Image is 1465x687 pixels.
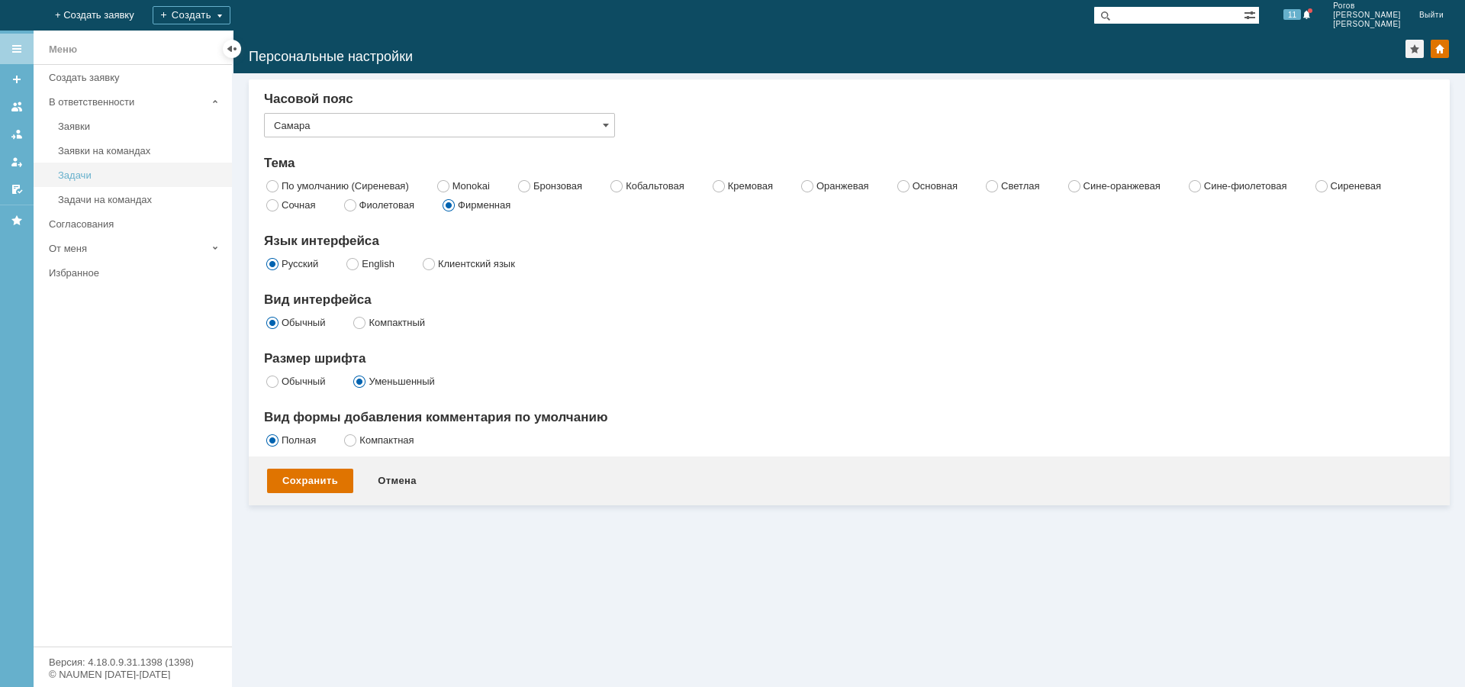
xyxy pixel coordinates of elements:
[58,145,223,156] div: Заявки на командах
[533,180,582,192] label: Бронзовая
[52,139,229,163] a: Заявки на командах
[49,267,206,279] div: Избранное
[5,95,29,119] a: Заявки на командах
[49,40,77,59] div: Меню
[1331,180,1382,192] label: Сиреневая
[728,180,773,192] label: Кремовая
[5,122,29,147] a: Заявки в моей ответственности
[369,317,425,328] label: Компактный
[58,194,223,205] div: Задачи на командах
[264,351,365,366] span: Размер шрифта
[458,199,510,211] label: Фирменная
[359,434,414,446] label: Компактная
[452,180,490,192] label: Monokai
[282,199,316,211] label: Сочная
[49,96,206,108] div: В ответственности
[49,669,217,679] div: © NAUMEN [DATE]-[DATE]
[362,258,394,269] label: English
[5,150,29,174] a: Мои заявки
[43,66,229,89] a: Создать заявку
[816,180,869,192] label: Оранжевая
[626,180,684,192] label: Кобальтовая
[282,376,325,387] label: Обычный
[1244,7,1259,21] span: Расширенный поиск
[5,177,29,202] a: Мои согласования
[369,376,434,387] label: Уменьшенный
[1204,180,1287,192] label: Сине-фиолетовая
[1333,20,1401,29] span: [PERSON_NAME]
[264,292,372,307] span: Вид интерфейса
[1083,180,1161,192] label: Сине-оранжевая
[282,180,409,192] label: По умолчанию (Сиреневая)
[58,121,223,132] div: Заявки
[264,156,295,170] span: Тема
[49,657,217,667] div: Версия: 4.18.0.9.31.1398 (1398)
[52,188,229,211] a: Задачи на командах
[49,72,223,83] div: Создать заявку
[264,92,353,106] span: Часовой пояс
[18,9,31,21] img: logo
[264,234,379,248] span: Язык интерфейса
[52,163,229,187] a: Задачи
[438,258,515,269] label: Клиентский язык
[52,114,229,138] a: Заявки
[43,212,229,236] a: Согласования
[282,434,316,446] label: Полная
[282,317,325,328] label: Обычный
[223,40,241,58] div: Скрыть меню
[359,199,415,211] label: Фиолетовая
[165,6,243,24] div: Создать
[1405,40,1424,58] div: Добавить в избранное
[1333,2,1401,11] span: Рогов
[58,169,223,181] div: Задачи
[49,218,223,230] div: Согласования
[249,49,1405,64] div: Персональные настройки
[1333,11,1401,20] span: [PERSON_NAME]
[5,67,29,92] a: Создать заявку
[282,258,318,269] label: Русский
[49,243,206,254] div: От меня
[1001,180,1039,192] label: Светлая
[1431,40,1449,58] div: Изменить домашнюю страницу
[264,410,607,424] span: Вид формы добавления комментария по умолчанию
[18,9,31,21] a: Перейти на домашнюю страницу
[1283,9,1301,20] span: 11
[913,180,958,192] label: Основная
